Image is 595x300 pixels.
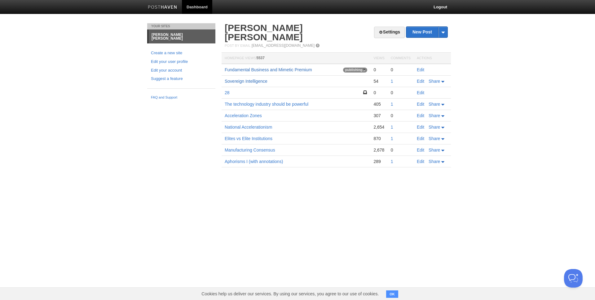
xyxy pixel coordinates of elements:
[373,159,384,164] div: 289
[343,68,368,73] span: publishing
[564,269,583,288] iframe: Help Scout Beacon - Open
[374,27,405,38] a: Settings
[370,53,387,64] th: Views
[417,102,424,107] a: Edit
[225,125,272,130] a: National Accelerationism
[406,27,447,37] a: New Post
[391,67,411,73] div: 0
[429,125,440,130] span: Share
[363,69,365,71] img: loading-tiny-gray.gif
[373,136,384,141] div: 870
[225,23,303,42] a: [PERSON_NAME] [PERSON_NAME]
[417,148,424,152] a: Edit
[373,113,384,118] div: 307
[148,30,215,43] a: [PERSON_NAME] [PERSON_NAME]
[417,125,424,130] a: Edit
[391,136,393,141] a: 1
[148,5,177,10] img: Posthaven-bar
[373,90,384,95] div: 0
[225,44,250,47] span: Post by Email
[225,113,262,118] a: Acceleration Zones
[391,90,411,95] div: 0
[225,79,267,84] a: Sovereign Intelligence
[195,288,385,300] span: Cookies help us deliver our services. By using our services, you agree to our use of cookies.
[151,76,212,82] a: Suggest a feature
[429,79,440,84] span: Share
[225,90,230,95] a: 28
[391,79,393,84] a: 1
[225,67,312,72] a: Fundamental Business and Mimetic Premium
[429,136,440,141] span: Share
[222,53,370,64] th: Homepage Views
[373,101,384,107] div: 405
[373,147,384,153] div: 2,678
[225,148,275,152] a: Manufacturing Consensus
[391,125,393,130] a: 1
[429,102,440,107] span: Share
[151,95,212,100] a: FAQ and Support
[417,90,424,95] a: Edit
[225,102,308,107] a: The technology industry should be powerful
[417,159,424,164] a: Edit
[225,136,272,141] a: Elites vs Elite Institutions
[373,124,384,130] div: 2,654
[373,78,384,84] div: 54
[252,43,315,48] a: [EMAIL_ADDRESS][DOMAIN_NAME]
[151,59,212,65] a: Edit your user profile
[391,147,411,153] div: 0
[388,53,414,64] th: Comments
[417,136,424,141] a: Edit
[414,53,451,64] th: Actions
[391,159,393,164] a: 1
[429,148,440,152] span: Share
[417,113,424,118] a: Edit
[417,79,424,84] a: Edit
[417,67,424,72] a: Edit
[147,23,215,29] li: Your Sites
[373,67,384,73] div: 0
[391,113,411,118] div: 0
[256,56,265,60] span: 5537
[151,67,212,74] a: Edit your account
[391,102,393,107] a: 1
[386,290,398,298] button: OK
[429,159,440,164] span: Share
[151,50,212,56] a: Create a new site
[225,159,283,164] a: Aphorisms I (with annotations)
[429,113,440,118] span: Share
